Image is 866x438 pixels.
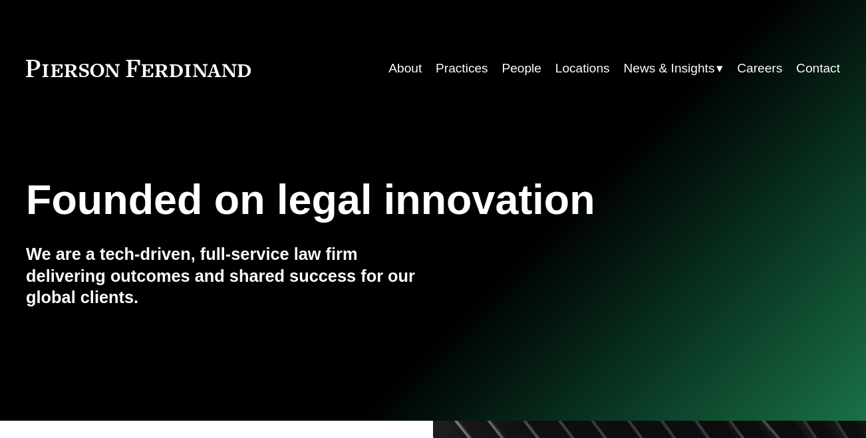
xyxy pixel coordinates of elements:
[502,56,541,81] a: People
[26,243,433,308] h4: We are a tech-driven, full-service law firm delivering outcomes and shared success for our global...
[796,56,840,81] a: Contact
[388,56,422,81] a: About
[555,56,610,81] a: Locations
[623,57,714,80] span: News & Insights
[26,176,704,224] h1: Founded on legal innovation
[623,56,723,81] a: folder dropdown
[737,56,782,81] a: Careers
[436,56,488,81] a: Practices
